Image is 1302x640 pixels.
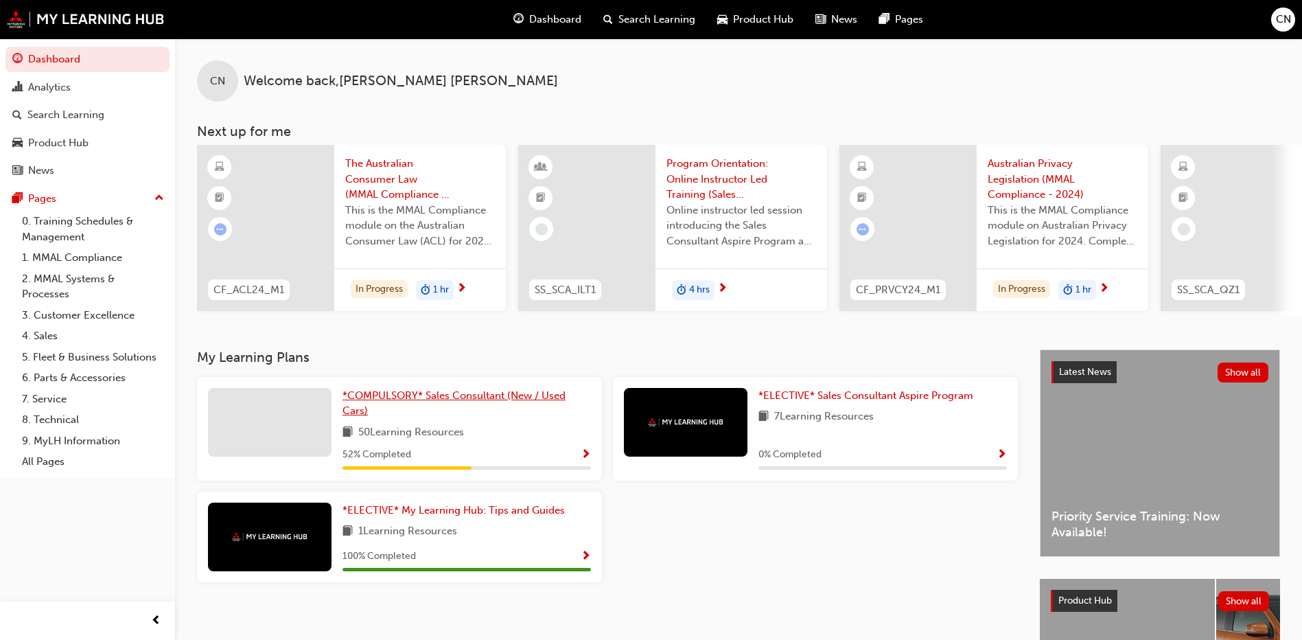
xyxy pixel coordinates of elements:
button: Show all [1218,363,1269,382]
a: car-iconProduct Hub [706,5,804,34]
span: Dashboard [529,12,581,27]
img: mmal [232,532,307,541]
span: book-icon [342,523,353,540]
span: CN [210,73,225,89]
h3: Next up for me [175,124,1302,139]
span: SS_SCA_ILT1 [535,282,596,298]
a: 3. Customer Excellence [16,305,170,326]
a: *ELECTIVE* My Learning Hub: Tips and Guides [342,503,570,518]
span: 100 % Completed [342,549,416,564]
span: duration-icon [1063,282,1073,299]
span: next-icon [717,283,728,295]
button: Show Progress [581,446,591,464]
img: mmal [648,418,723,426]
a: Latest NewsShow allPriority Service Training: Now Available! [1040,350,1280,557]
span: CF_PRVCY24_M1 [856,282,940,298]
span: search-icon [12,109,22,122]
span: learningRecordVerb_ATTEMPT-icon [214,223,226,236]
a: 5. Fleet & Business Solutions [16,347,170,368]
span: next-icon [1099,283,1109,295]
img: mmal [7,10,165,28]
a: Dashboard [5,47,170,72]
span: next-icon [456,283,467,295]
span: News [831,12,857,27]
span: 0 % Completed [758,447,822,463]
span: Show Progress [581,449,591,461]
span: Latest News [1059,366,1111,378]
span: duration-icon [677,282,686,299]
span: learningRecordVerb_NONE-icon [535,223,548,236]
span: 1 hr [1076,282,1091,298]
a: CF_ACL24_M1The Australian Consumer Law (MMAL Compliance - 2024)This is the MMAL Compliance module... [197,145,506,311]
button: DashboardAnalyticsSearch LearningProduct HubNews [5,44,170,186]
button: Show Progress [581,548,591,565]
button: Pages [5,186,170,212]
span: Australian Privacy Legislation (MMAL Compliance - 2024) [988,156,1137,203]
a: 2. MMAL Systems & Processes [16,268,170,305]
span: book-icon [758,409,769,426]
span: Search Learning [618,12,695,27]
a: search-iconSearch Learning [592,5,706,34]
a: Search Learning [5,102,170,128]
span: pages-icon [879,11,890,28]
span: 50 Learning Resources [358,424,464,442]
span: Welcome back , [PERSON_NAME] [PERSON_NAME] [244,73,558,89]
span: Show Progress [997,449,1007,461]
a: guage-iconDashboard [502,5,592,34]
span: *COMPULSORY* Sales Consultant (New / Used Cars) [342,389,566,418]
span: news-icon [815,11,826,28]
span: 7 Learning Resources [774,409,874,426]
span: search-icon [603,11,613,28]
span: booktick-icon [857,190,867,207]
div: News [28,163,54,179]
a: Product HubShow all [1051,590,1269,612]
a: 8. Technical [16,409,170,431]
a: All Pages [16,451,170,472]
span: *ELECTIVE* My Learning Hub: Tips and Guides [342,504,565,516]
span: 1 hr [433,282,449,298]
a: 7. Service [16,389,170,410]
span: *ELECTIVE* Sales Consultant Aspire Program [758,389,973,402]
button: CN [1271,8,1295,32]
span: duration-icon [421,282,430,299]
span: book-icon [342,424,353,442]
a: Product Hub [5,130,170,156]
span: learningRecordVerb_NONE-icon [1178,223,1190,236]
button: Show Progress [997,446,1007,464]
div: In Progress [993,280,1050,299]
span: CN [1276,12,1291,27]
span: learningResourceType_ELEARNING-icon [215,159,224,176]
a: 0. Training Schedules & Management [16,211,170,247]
span: Pages [895,12,923,27]
span: learningResourceType_ELEARNING-icon [857,159,867,176]
span: Product Hub [733,12,793,27]
span: car-icon [717,11,728,28]
span: learningResourceType_INSTRUCTOR_LED-icon [536,159,546,176]
span: prev-icon [151,613,161,630]
span: news-icon [12,165,23,177]
a: Analytics [5,75,170,100]
span: guage-icon [513,11,524,28]
a: *ELECTIVE* Sales Consultant Aspire Program [758,388,979,404]
span: SS_SCA_QZ1 [1177,282,1240,298]
span: booktick-icon [215,190,224,207]
div: Pages [28,191,56,207]
span: Product Hub [1058,595,1112,606]
span: 52 % Completed [342,447,411,463]
span: Online instructor led session introducing the Sales Consultant Aspire Program and outlining what ... [666,203,816,249]
span: Show Progress [581,551,591,563]
a: 9. MyLH Information [16,431,170,452]
div: In Progress [351,280,408,299]
span: CF_ACL24_M1 [213,282,284,298]
span: Program Orientation: Online Instructor Led Training (Sales Consultant Aspire Program) [666,156,816,203]
div: Analytics [28,80,71,95]
span: 1 Learning Resources [358,523,457,540]
span: learningRecordVerb_ATTEMPT-icon [857,223,869,236]
a: *COMPULSORY* Sales Consultant (New / Used Cars) [342,388,591,419]
span: pages-icon [12,193,23,205]
span: This is the MMAL Compliance module on Australian Privacy Legislation for 2024. Complete this modu... [988,203,1137,249]
a: CF_PRVCY24_M1Australian Privacy Legislation (MMAL Compliance - 2024)This is the MMAL Compliance m... [839,145,1148,311]
a: pages-iconPages [868,5,934,34]
span: This is the MMAL Compliance module on the Australian Consumer Law (ACL) for 2024. Complete this m... [345,203,495,249]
